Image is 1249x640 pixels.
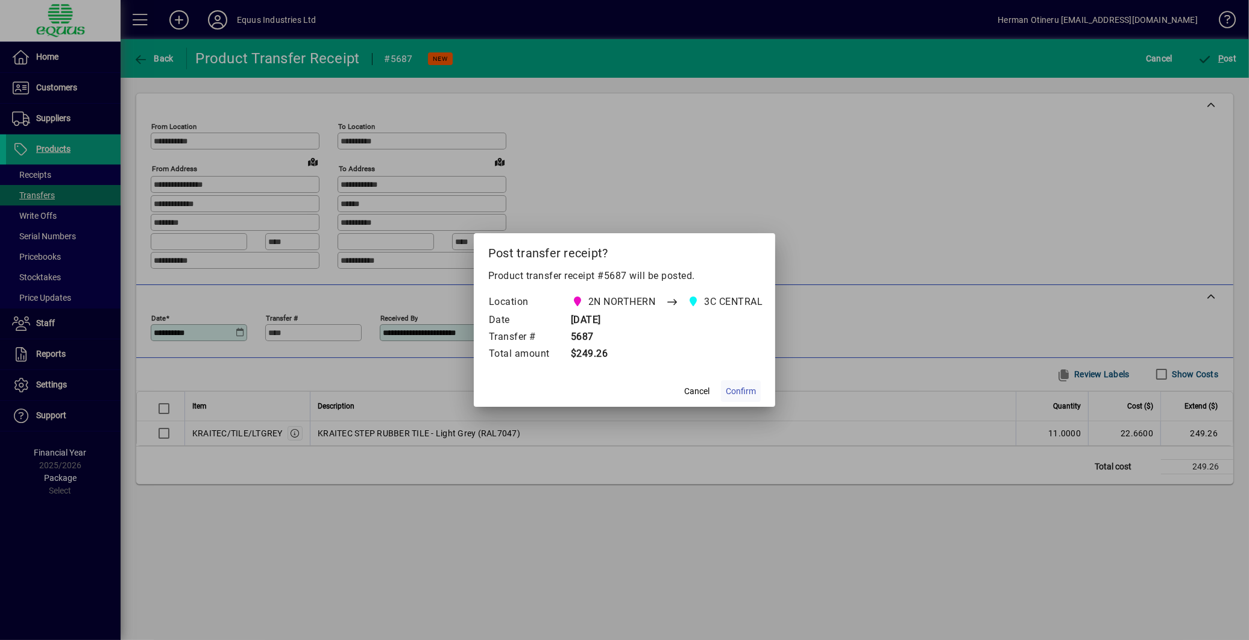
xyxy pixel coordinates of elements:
span: 3C CENTRAL [685,293,768,310]
span: 2N NORTHERN [568,293,661,310]
td: [DATE] [562,312,786,329]
span: 3C CENTRAL [705,295,763,309]
button: Confirm [721,380,761,402]
td: Date [488,312,562,329]
td: Total amount [488,346,562,363]
td: Location [488,293,562,312]
td: Transfer # [488,329,562,346]
span: Cancel [684,385,709,398]
span: 2N NORTHERN [588,295,656,309]
td: 5687 [562,329,786,346]
button: Cancel [678,380,716,402]
p: Product transfer receipt #5687 will be posted. [488,269,761,283]
h2: Post transfer receipt? [474,233,775,268]
span: Confirm [726,385,756,398]
td: $249.26 [562,346,786,363]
